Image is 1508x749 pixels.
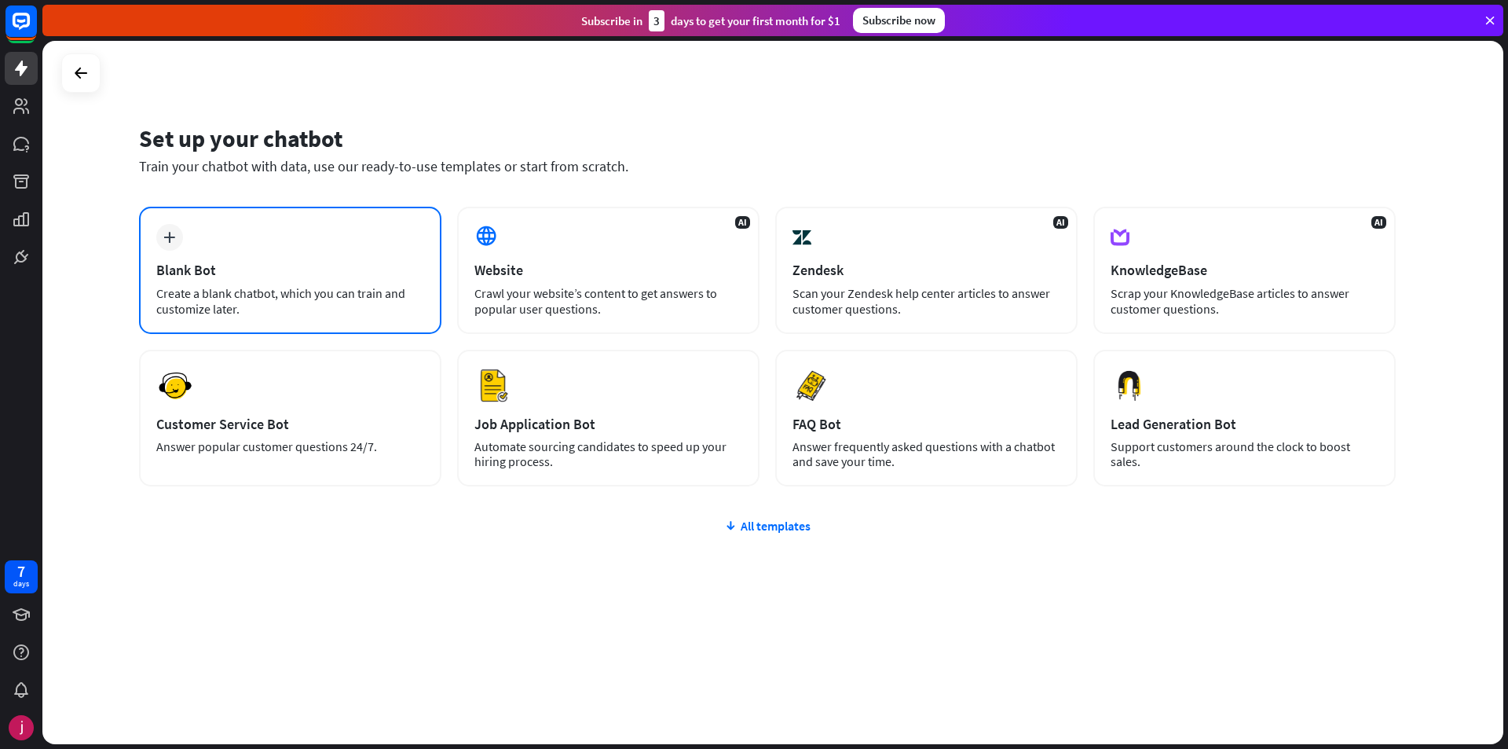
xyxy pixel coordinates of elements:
[156,439,424,454] div: Answer popular customer questions 24/7.
[1111,285,1378,317] div: Scrap your KnowledgeBase articles to answer customer questions.
[853,8,945,33] div: Subscribe now
[735,216,750,229] span: AI
[139,518,1396,534] div: All templates
[156,285,424,317] div: Create a blank chatbot, which you can train and customize later.
[13,578,29,589] div: days
[792,285,1060,317] div: Scan your Zendesk help center articles to answer customer questions.
[156,415,424,433] div: Customer Service Bot
[1111,261,1378,279] div: KnowledgeBase
[474,285,742,317] div: Crawl your website’s content to get answers to popular user questions.
[474,439,742,469] div: Automate sourcing candidates to speed up your hiring process.
[474,261,742,279] div: Website
[17,564,25,578] div: 7
[792,439,1060,469] div: Answer frequently asked questions with a chatbot and save your time.
[1111,439,1378,469] div: Support customers around the clock to boost sales.
[581,10,840,31] div: Subscribe in days to get your first month for $1
[792,261,1060,279] div: Zendesk
[139,123,1396,153] div: Set up your chatbot
[792,415,1060,433] div: FAQ Bot
[156,261,424,279] div: Blank Bot
[139,157,1396,175] div: Train your chatbot with data, use our ready-to-use templates or start from scratch.
[163,232,175,243] i: plus
[1111,415,1378,433] div: Lead Generation Bot
[649,10,664,31] div: 3
[5,560,38,593] a: 7 days
[474,415,742,433] div: Job Application Bot
[1371,216,1386,229] span: AI
[1053,216,1068,229] span: AI
[13,6,60,53] button: Open LiveChat chat widget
